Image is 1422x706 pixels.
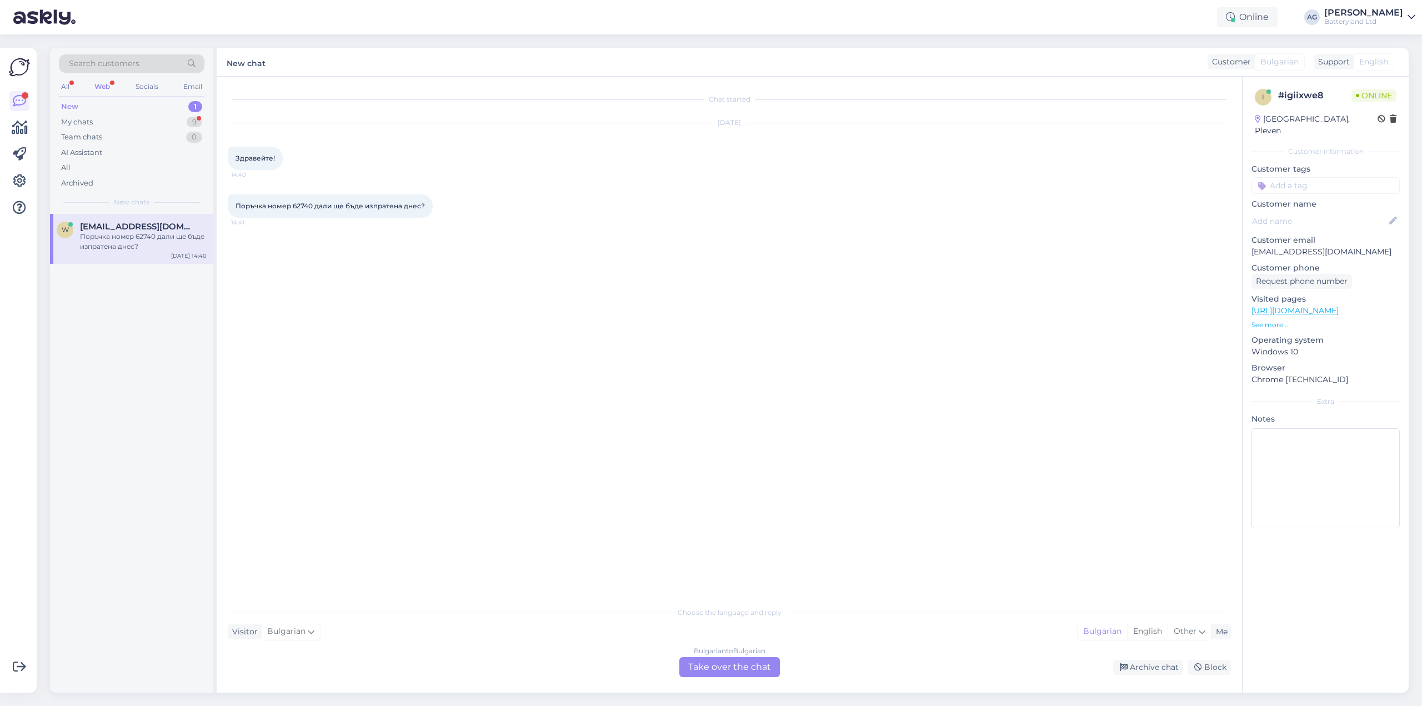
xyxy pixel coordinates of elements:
a: [URL][DOMAIN_NAME] [1251,306,1339,316]
div: New [61,101,78,112]
img: Askly Logo [9,57,30,78]
div: Request phone number [1251,274,1352,289]
span: Bulgarian [1260,56,1299,68]
div: AI Assistant [61,147,102,158]
div: Me [1211,626,1228,638]
div: Team chats [61,132,102,143]
div: English [1127,623,1168,640]
input: Add name [1252,215,1387,227]
div: My chats [61,117,93,128]
div: 9 [187,117,202,128]
div: Поръчка номер 62740 дали ще бъде изпратена днес? [80,232,207,252]
p: Windows 10 [1251,346,1400,358]
span: New chats [114,197,149,207]
div: Customer [1208,56,1251,68]
div: All [59,79,72,94]
div: Visitor [228,626,258,638]
p: Customer phone [1251,262,1400,274]
p: Notes [1251,413,1400,425]
p: Visited pages [1251,293,1400,305]
div: Support [1314,56,1350,68]
div: [DATE] [228,118,1231,128]
div: Block [1188,660,1231,675]
span: Поръчка номер 62740 дали ще бъде изпратена днес? [236,202,425,210]
div: All [61,162,71,173]
div: # igiixwe8 [1278,89,1351,102]
div: [DATE] 14:40 [171,252,207,260]
p: Customer email [1251,234,1400,246]
div: 1 [188,101,202,112]
input: Add a tag [1251,177,1400,194]
div: [GEOGRAPHIC_DATA], Pleven [1255,113,1378,137]
span: wasil40@gmail.com [80,222,196,232]
div: Chat started [228,94,1231,104]
div: Archived [61,178,93,189]
div: [PERSON_NAME] [1324,8,1403,17]
span: Other [1174,626,1196,636]
p: See more ... [1251,320,1400,330]
p: Customer name [1251,198,1400,210]
div: Choose the language and reply [228,608,1231,618]
span: Bulgarian [267,625,306,638]
div: Customer information [1251,147,1400,157]
span: i [1262,93,1264,101]
p: Browser [1251,362,1400,374]
span: w [62,226,69,234]
div: Bulgarian to Bulgarian [694,646,765,656]
div: Take over the chat [679,657,780,677]
div: Socials [133,79,161,94]
a: [PERSON_NAME]Batteryland Ltd [1324,8,1415,26]
span: Здравейте! [236,154,275,162]
div: Batteryland Ltd [1324,17,1403,26]
label: New chat [227,54,266,69]
p: Customer tags [1251,163,1400,175]
div: Email [181,79,204,94]
p: [EMAIL_ADDRESS][DOMAIN_NAME] [1251,246,1400,258]
div: AG [1304,9,1320,25]
span: 14:40 [231,171,273,179]
span: Online [1351,89,1396,102]
div: Extra [1251,397,1400,407]
p: Operating system [1251,334,1400,346]
span: Search customers [69,58,139,69]
p: Chrome [TECHNICAL_ID] [1251,374,1400,385]
div: Web [92,79,112,94]
div: Archive chat [1113,660,1183,675]
span: 14:41 [231,218,273,227]
div: 0 [186,132,202,143]
span: English [1359,56,1388,68]
div: Online [1217,7,1278,27]
div: Bulgarian [1078,623,1127,640]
